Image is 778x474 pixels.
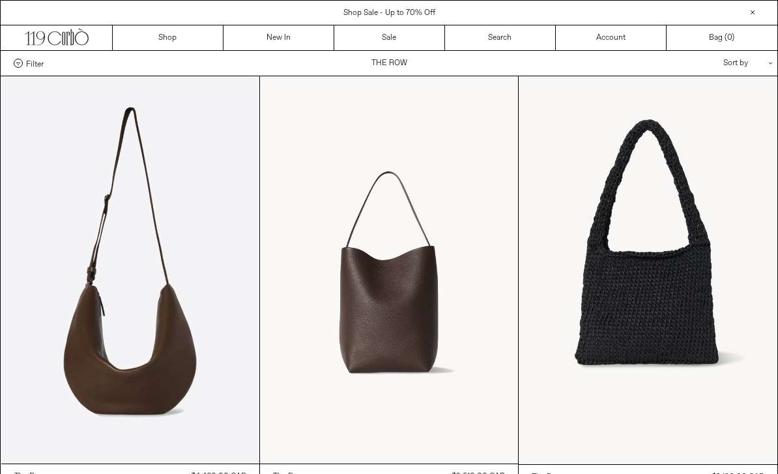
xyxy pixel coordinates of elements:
a: Sale [334,25,445,50]
span: Filter [26,59,44,68]
a: Search [445,25,556,50]
a: New In [223,25,334,50]
a: Shop Sale - Up to 70% Off [343,8,435,18]
img: The Row Medium N/S Park Tote [260,76,518,464]
span: 0 [727,33,732,43]
div: Sort by [647,51,764,76]
span: ) [727,32,734,44]
img: The Row Crossbody Crescent in dark brown [1,76,259,464]
a: Bag () [667,25,777,50]
a: Shop [113,25,223,50]
a: Account [556,25,667,50]
img: The Row Didon Shoulder Bag in black [519,76,777,464]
